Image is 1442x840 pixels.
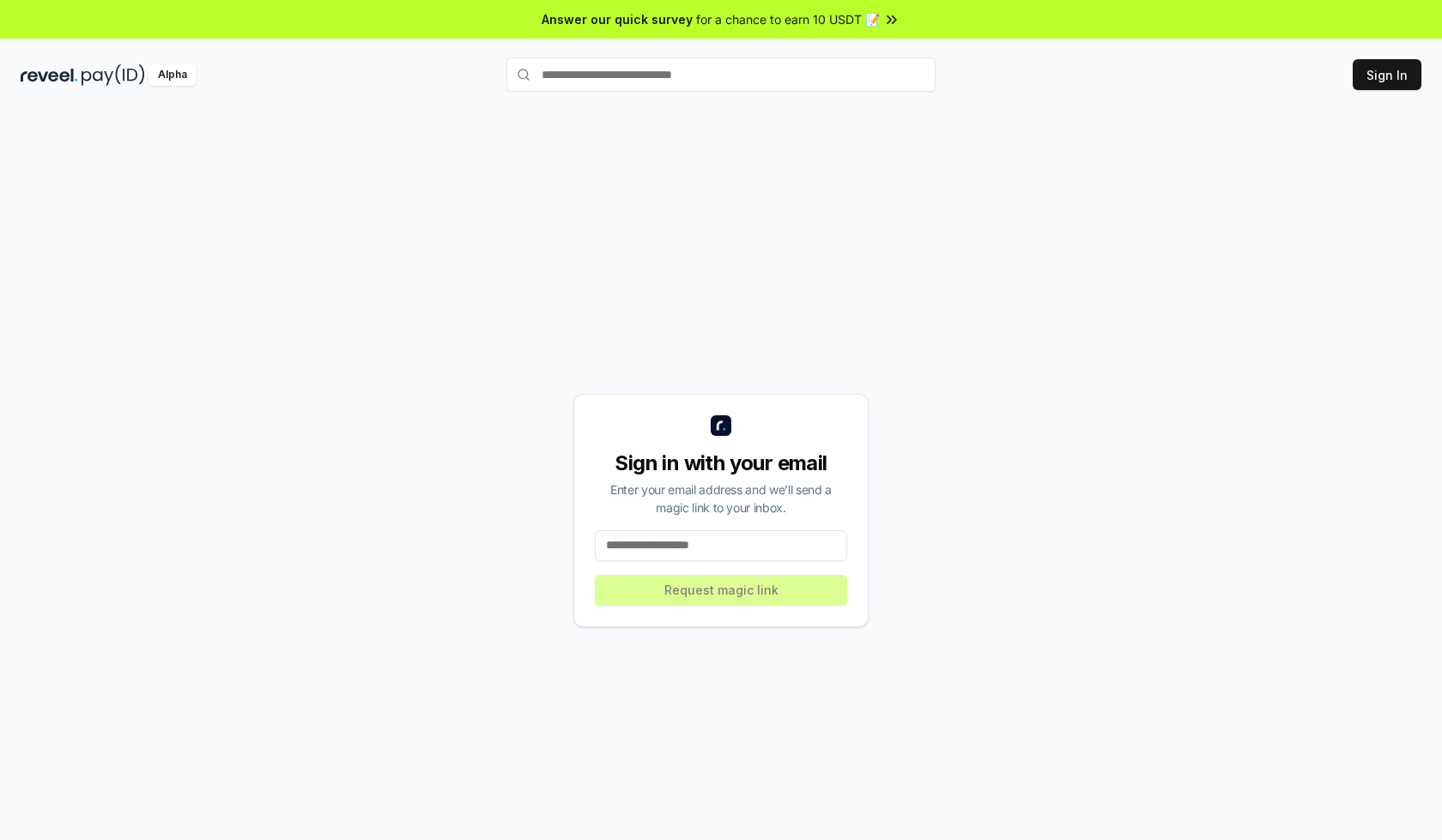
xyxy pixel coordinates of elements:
[1353,59,1421,90] button: Sign In
[595,450,847,477] div: Sign in with your email
[542,10,693,28] span: Answer our quick survey
[82,64,145,86] img: pay_id
[696,10,880,28] span: for a chance to earn 10 USDT 📝
[711,415,731,436] img: logo_small
[21,64,78,86] img: reveel_dark
[595,480,847,517] div: Enter your email address and we’ll send a magic link to your inbox.
[148,64,197,86] div: Alpha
